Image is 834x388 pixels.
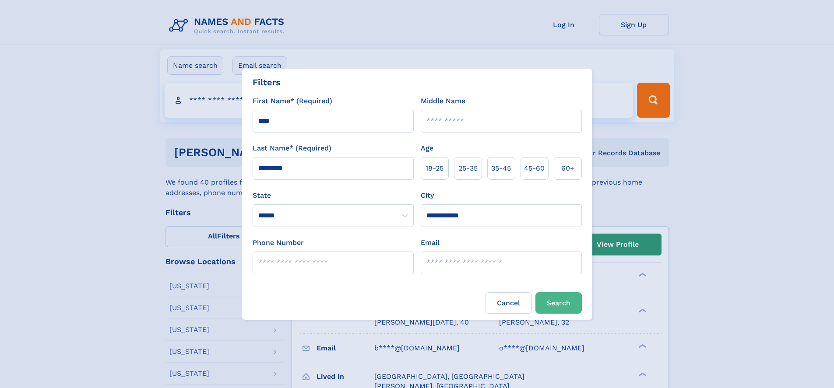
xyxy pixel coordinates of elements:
[535,292,582,314] button: Search
[421,190,434,201] label: City
[486,292,532,314] label: Cancel
[421,143,433,154] label: Age
[458,163,478,174] span: 25‑35
[253,190,414,201] label: State
[426,163,443,174] span: 18‑25
[491,163,511,174] span: 35‑45
[524,163,545,174] span: 45‑60
[253,96,332,106] label: First Name* (Required)
[253,143,331,154] label: Last Name* (Required)
[421,96,465,106] label: Middle Name
[253,238,304,248] label: Phone Number
[253,76,281,89] div: Filters
[421,238,440,248] label: Email
[561,163,574,174] span: 60+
